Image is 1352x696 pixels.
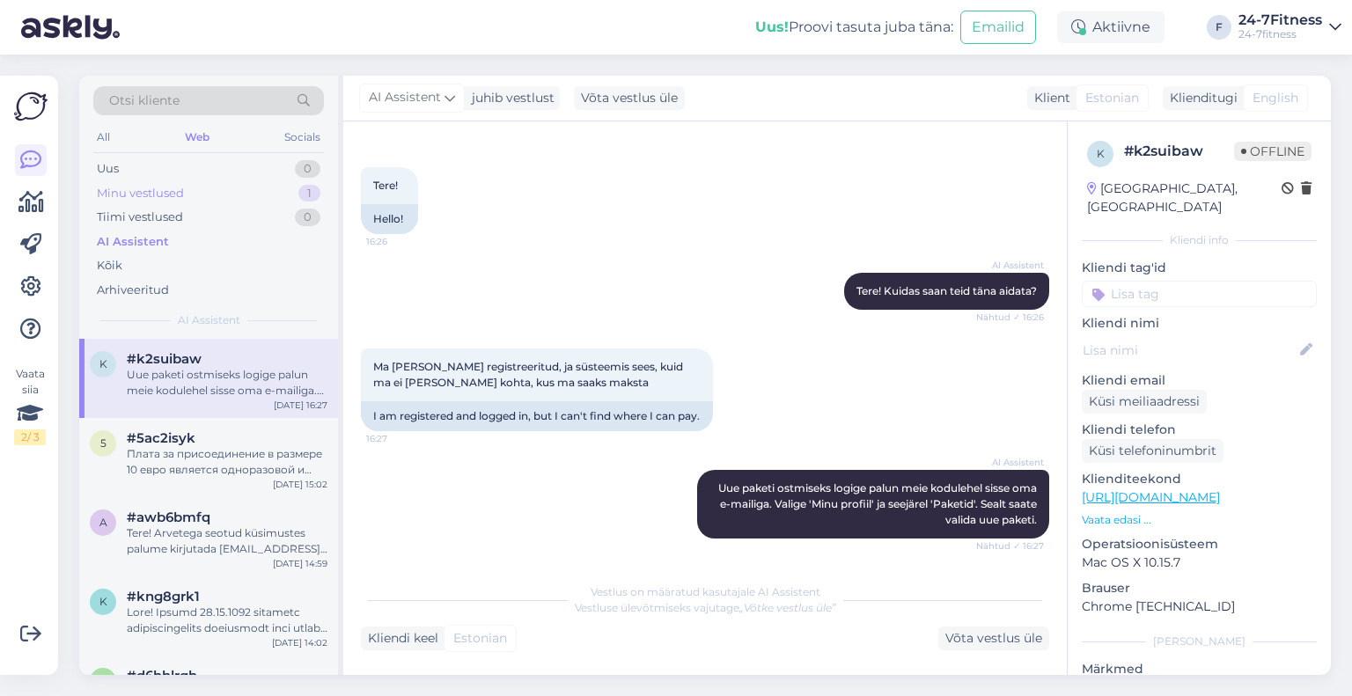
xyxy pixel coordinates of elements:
[274,399,327,412] div: [DATE] 16:27
[1083,341,1297,360] input: Lisa nimi
[97,257,122,275] div: Kõik
[178,312,240,328] span: AI Assistent
[574,86,685,110] div: Võta vestlus üle
[856,284,1037,297] span: Tere! Kuidas saan teid täna aidata?
[373,179,398,192] span: Tere!
[1082,439,1223,463] div: Küsi telefoninumbrit
[1082,390,1207,414] div: Küsi meiliaadressi
[1082,579,1317,597] p: Brauser
[1163,89,1238,107] div: Klienditugi
[1082,597,1317,616] p: Chrome [TECHNICAL_ID]
[1082,634,1317,649] div: [PERSON_NAME]
[1207,15,1231,40] div: F
[465,89,555,107] div: juhib vestlust
[1238,13,1341,41] a: 24-7Fitness24-7fitness
[1082,512,1317,528] p: Vaata edasi ...
[1027,89,1070,107] div: Klient
[127,367,327,399] div: Uue paketi ostmiseks logige palun meie kodulehel sisse oma e-mailiga. Valige 'Minu profiil' ja se...
[97,185,184,202] div: Minu vestlused
[960,11,1036,44] button: Emailid
[575,601,836,614] span: Vestluse ülevõtmiseks vajutage
[976,539,1044,553] span: Nähtud ✓ 16:27
[1082,535,1317,553] p: Operatsioonisüsteem
[97,233,169,251] div: AI Assistent
[99,357,107,370] span: k
[127,430,195,446] span: #5ac2isyk
[14,429,46,445] div: 2 / 3
[127,604,327,636] div: Lore! Ipsumd 28.15.1092 sitametc adipiscingelits doeiusmodt inci utlabo etdolorem aliquaenimad mi...
[97,209,183,226] div: Tiimi vestlused
[1234,142,1312,161] span: Offline
[591,585,820,598] span: Vestlus on määratud kasutajale AI Assistent
[109,92,180,110] span: Otsi kliente
[127,668,197,684] span: #d6hhlrgh
[99,516,107,529] span: a
[97,160,119,178] div: Uus
[127,509,210,525] span: #awb6bmfq
[100,436,107,450] span: 5
[272,636,327,649] div: [DATE] 14:02
[127,589,200,604] span: #kng8grk1
[127,351,202,367] span: #k2suibaw
[1082,232,1317,248] div: Kliendi info
[295,209,320,226] div: 0
[739,601,836,614] i: „Võtke vestlus üle”
[1238,27,1322,41] div: 24-7fitness
[938,626,1049,650] div: Võta vestlus üle
[14,366,46,445] div: Vaata siia
[1124,141,1234,162] div: # k2suibaw
[976,311,1044,324] span: Nähtud ✓ 16:26
[366,432,432,445] span: 16:27
[1082,421,1317,439] p: Kliendi telefon
[1253,89,1298,107] span: English
[99,674,107,687] span: d
[281,126,324,149] div: Socials
[1082,553,1317,572] p: Mac OS X 10.15.7
[127,446,327,478] div: Плата за присоединение в размере 10 евро является одноразовой и взимается только при первом присо...
[373,360,686,389] span: Ma [PERSON_NAME] registreeritud, ja süsteemis sees, kuid ma ei [PERSON_NAME] kohta, kus ma saaks ...
[755,18,789,35] b: Uus!
[273,557,327,570] div: [DATE] 14:59
[755,17,953,38] div: Proovi tasuta juba täna:
[1057,11,1165,43] div: Aktiivne
[1082,314,1317,333] p: Kliendi nimi
[181,126,213,149] div: Web
[361,629,438,648] div: Kliendi keel
[1082,660,1317,678] p: Märkmed
[453,629,507,648] span: Estonian
[361,401,713,431] div: I am registered and logged in, but I can't find where I can pay.
[718,481,1040,526] span: Uue paketi ostmiseks logige palun meie kodulehel sisse oma e-mailiga. Valige 'Minu profiil' ja se...
[295,160,320,178] div: 0
[1087,179,1282,216] div: [GEOGRAPHIC_DATA], [GEOGRAPHIC_DATA]
[93,126,114,149] div: All
[99,595,107,608] span: k
[361,204,418,234] div: Hello!
[273,478,327,491] div: [DATE] 15:02
[369,88,441,107] span: AI Assistent
[127,525,327,557] div: Tere! Arvetega seotud küsimustes palume kirjutada [EMAIL_ADDRESS][DOMAIN_NAME].
[298,185,320,202] div: 1
[97,282,169,299] div: Arhiveeritud
[978,456,1044,469] span: AI Assistent
[14,90,48,123] img: Askly Logo
[366,235,432,248] span: 16:26
[1097,147,1105,160] span: k
[1085,89,1139,107] span: Estonian
[1082,281,1317,307] input: Lisa tag
[1082,371,1317,390] p: Kliendi email
[1082,259,1317,277] p: Kliendi tag'id
[1082,489,1220,505] a: [URL][DOMAIN_NAME]
[1082,470,1317,488] p: Klienditeekond
[1238,13,1322,27] div: 24-7Fitness
[978,259,1044,272] span: AI Assistent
